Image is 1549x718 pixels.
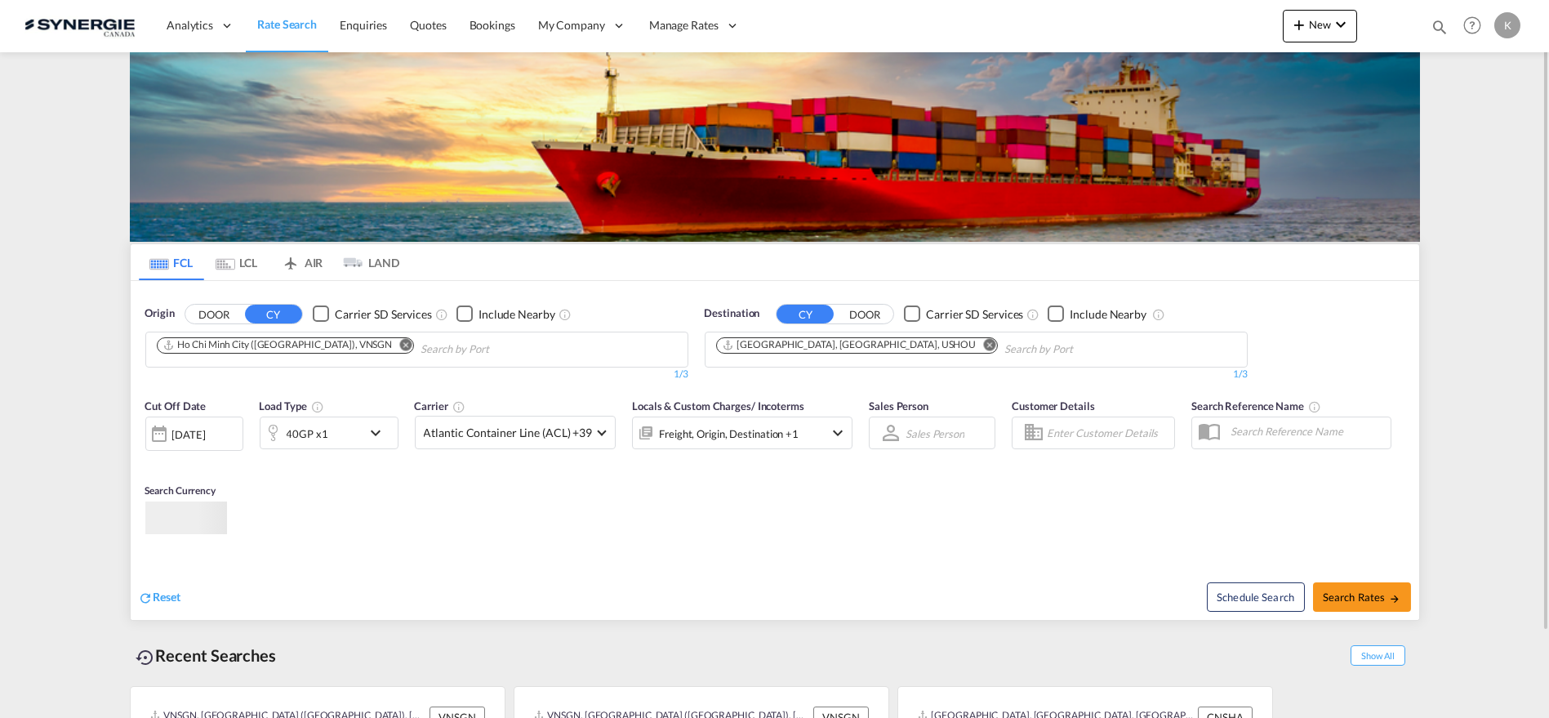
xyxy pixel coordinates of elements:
[973,338,997,355] button: Remove
[167,17,213,33] span: Analytics
[1012,399,1094,413] span: Customer Details
[260,399,324,413] span: Load Type
[478,306,555,323] div: Include Nearby
[1494,12,1520,38] div: K
[1458,11,1486,39] span: Help
[421,337,576,363] input: Chips input.
[154,332,583,363] md-chips-wrap: Chips container. Use arrow keys to select chips.
[257,17,317,31] span: Rate Search
[722,338,977,352] div: Houston, TX, USHOU
[869,399,928,413] span: Sales Person
[1289,18,1351,31] span: New
[559,308,572,321] md-icon: Unchecked: Ignores neighbouring ports when fetching rates.Checked : Includes neighbouring ports w...
[1191,399,1321,413] span: Search Reference Name
[260,417,398,449] div: 40GP x1icon-chevron-down
[714,332,1167,363] md-chips-wrap: Chips container. Use arrow keys to select chips.
[287,422,328,445] div: 40GP x1
[828,423,848,443] md-icon: icon-chevron-down
[705,368,1248,381] div: 1/3
[335,244,400,280] md-tab-item: LAND
[1004,337,1160,363] input: Chips input.
[1458,11,1494,41] div: Help
[1331,15,1351,34] md-icon: icon-chevron-down
[145,449,158,471] md-datepicker: Select
[1431,18,1449,36] md-icon: icon-magnify
[904,421,966,445] md-select: Sales Person
[131,281,1419,620] div: OriginDOOR CY Checkbox No InkUnchecked: Search for CY (Container Yard) services for all selected ...
[162,338,396,352] div: Press delete to remove this chip.
[1207,582,1305,612] button: Note: By default Schedule search will only considerorigin ports, destination ports and cut off da...
[145,484,216,497] span: Search Currency
[1283,10,1357,42] button: icon-plus 400-fgNewicon-chevron-down
[632,417,852,449] div: Freight Origin Destination Factory Stuffingicon-chevron-down
[145,417,243,451] div: [DATE]
[836,305,893,323] button: DOOR
[410,18,446,32] span: Quotes
[1048,305,1146,323] md-checkbox: Checkbox No Ink
[649,17,719,33] span: Manage Rates
[139,244,204,280] md-tab-item: FCL
[145,399,207,413] span: Cut Off Date
[1323,591,1401,604] span: Search Rates
[538,17,605,33] span: My Company
[1152,308,1165,321] md-icon: Unchecked: Ignores neighbouring ports when fetching rates.Checked : Includes neighbouring ports w...
[136,648,156,667] md-icon: icon-backup-restore
[456,305,555,323] md-checkbox: Checkbox No Ink
[245,305,302,323] button: CY
[1070,306,1146,323] div: Include Nearby
[313,305,432,323] md-checkbox: Checkbox No Ink
[145,368,688,381] div: 1/3
[139,591,154,605] md-icon: icon-refresh
[632,399,804,413] span: Locals & Custom Charges
[1308,400,1321,413] md-icon: Your search will be saved by the below given name
[1313,582,1411,612] button: Search Ratesicon-arrow-right
[424,425,593,441] span: Atlantic Container Line (ACL) +39
[926,306,1023,323] div: Carrier SD Services
[777,305,834,323] button: CY
[470,18,515,32] span: Bookings
[269,244,335,280] md-tab-item: AIR
[24,7,135,44] img: 1f56c880d42311ef80fc7dca854c8e59.png
[659,422,799,445] div: Freight Origin Destination Factory Stuffing
[452,400,465,413] md-icon: The selected Trucker/Carrierwill be displayed in the rate results If the rates are from another f...
[751,399,804,413] span: / Incoterms
[340,18,387,32] span: Enquiries
[1047,421,1169,445] input: Enter Customer Details
[722,338,980,352] div: Press delete to remove this chip.
[366,423,394,443] md-icon: icon-chevron-down
[281,253,300,265] md-icon: icon-airplane
[139,244,400,280] md-pagination-wrapper: Use the left and right arrow keys to navigate between tabs
[1289,15,1309,34] md-icon: icon-plus 400-fg
[335,306,432,323] div: Carrier SD Services
[162,338,393,352] div: Ho Chi Minh City (Saigon), VNSGN
[415,399,465,413] span: Carrier
[1351,645,1404,666] span: Show All
[1389,593,1400,604] md-icon: icon-arrow-right
[154,590,181,604] span: Reset
[1431,18,1449,42] div: icon-magnify
[139,589,181,607] div: icon-refreshReset
[1222,419,1391,444] input: Search Reference Name
[1026,308,1039,321] md-icon: Unchecked: Search for CY (Container Yard) services for all selected carriers.Checked : Search for...
[172,427,206,442] div: [DATE]
[389,338,413,355] button: Remove
[204,244,269,280] md-tab-item: LCL
[130,52,1420,242] img: LCL+%26+FCL+BACKGROUND.png
[705,305,760,322] span: Destination
[130,637,283,674] div: Recent Searches
[145,305,175,322] span: Origin
[311,400,324,413] md-icon: icon-information-outline
[185,305,243,323] button: DOOR
[435,308,448,321] md-icon: Unchecked: Search for CY (Container Yard) services for all selected carriers.Checked : Search for...
[904,305,1023,323] md-checkbox: Checkbox No Ink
